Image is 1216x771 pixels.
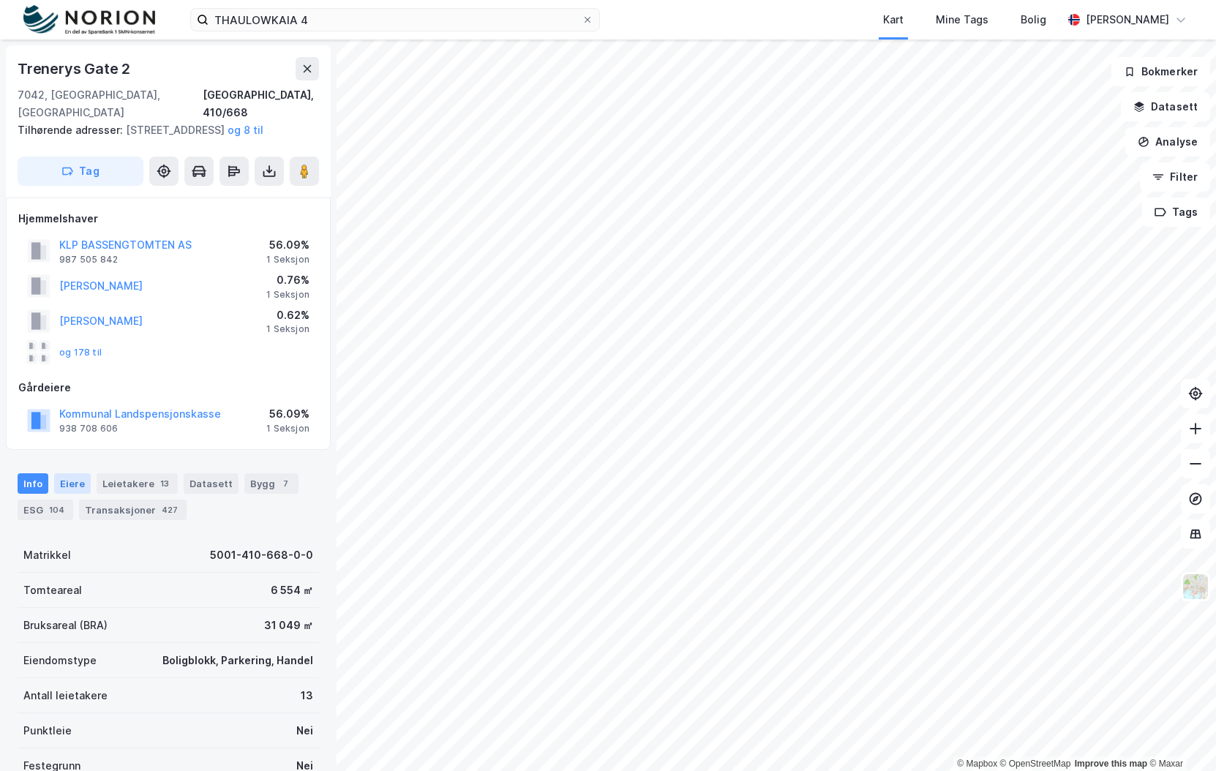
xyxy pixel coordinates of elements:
div: 104 [46,503,67,517]
div: Punktleie [23,722,72,740]
img: Z [1182,573,1209,601]
div: 31 049 ㎡ [264,617,313,634]
div: 427 [159,503,181,517]
div: 13 [301,687,313,704]
div: 5001-410-668-0-0 [210,546,313,564]
div: 1 Seksjon [266,289,309,301]
div: 1 Seksjon [266,323,309,335]
div: 56.09% [266,405,309,423]
span: Tilhørende adresser: [18,124,126,136]
a: Improve this map [1075,759,1147,769]
div: 0.76% [266,271,309,289]
div: [PERSON_NAME] [1086,11,1169,29]
div: 6 554 ㎡ [271,582,313,599]
div: 7042, [GEOGRAPHIC_DATA], [GEOGRAPHIC_DATA] [18,86,203,121]
div: 987 505 842 [59,254,118,266]
div: Tomteareal [23,582,82,599]
div: 1 Seksjon [266,423,309,435]
div: Hjemmelshaver [18,210,318,227]
button: Filter [1140,162,1210,192]
div: 13 [157,476,172,491]
div: 1 Seksjon [266,254,309,266]
div: 56.09% [266,236,309,254]
div: Leietakere [97,473,178,494]
button: Analyse [1125,127,1210,157]
div: ESG [18,500,73,520]
div: Gårdeiere [18,379,318,396]
div: Kart [883,11,904,29]
div: Transaksjoner [79,500,187,520]
div: Nei [296,722,313,740]
div: Boligblokk, Parkering, Handel [162,652,313,669]
input: Søk på adresse, matrikkel, gårdeiere, leietakere eller personer [209,9,582,31]
div: Eiere [54,473,91,494]
div: Bygg [244,473,299,494]
div: Bruksareal (BRA) [23,617,108,634]
div: Matrikkel [23,546,71,564]
div: 938 708 606 [59,423,118,435]
a: Mapbox [957,759,997,769]
div: Mine Tags [936,11,988,29]
iframe: Chat Widget [1143,701,1216,771]
div: Trenerys Gate 2 [18,57,133,80]
div: Datasett [184,473,239,494]
button: Bokmerker [1111,57,1210,86]
div: Eiendomstype [23,652,97,669]
div: Info [18,473,48,494]
button: Datasett [1121,92,1210,121]
img: norion-logo.80e7a08dc31c2e691866.png [23,5,155,35]
div: [STREET_ADDRESS] [18,121,307,139]
div: Kontrollprogram for chat [1143,701,1216,771]
button: Tags [1142,198,1210,227]
a: OpenStreetMap [1000,759,1071,769]
div: 7 [278,476,293,491]
div: Bolig [1021,11,1046,29]
div: 0.62% [266,306,309,324]
div: Antall leietakere [23,687,108,704]
button: Tag [18,157,143,186]
div: [GEOGRAPHIC_DATA], 410/668 [203,86,319,121]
